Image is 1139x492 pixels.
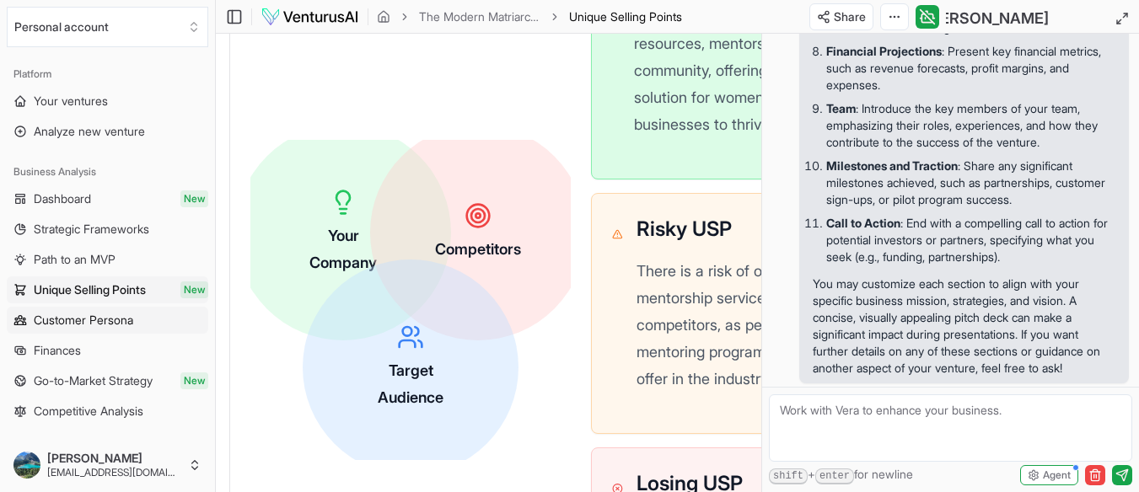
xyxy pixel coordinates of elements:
[826,158,958,173] strong: Milestones and Traction
[34,93,108,110] span: Your ventures
[7,158,208,185] div: Business Analysis
[826,44,942,58] strong: Financial Projections
[34,281,146,298] span: Unique Selling Points
[7,88,208,115] a: Your ventures
[309,227,377,271] span: Your Company
[769,466,913,484] span: + for newline
[180,190,208,207] span: New
[7,246,208,273] a: Path to an MVP
[34,123,145,140] span: Analyze new venture
[809,3,873,30] button: Share
[1020,465,1078,485] button: Agent
[7,61,208,88] div: Platform
[34,372,153,389] span: Go-to-Market Strategy
[852,7,1049,30] h2: Work with [PERSON_NAME]
[1043,468,1071,482] span: Agent
[769,468,808,484] kbd: shift
[826,215,1115,265] p: : End with a compelling call to action for potential investors or partners, specifying what you s...
[826,216,900,230] strong: Call to Action
[377,8,682,25] nav: breadcrumb
[7,307,208,334] a: Customer Persona
[7,337,208,364] a: Finances
[7,367,208,394] a: Go-to-Market StrategyNew
[34,221,149,238] span: Strategic Frameworks
[261,7,359,27] img: logo
[815,468,854,484] kbd: enter
[834,8,866,25] span: Share
[826,100,1115,151] p: : Introduce the key members of your team, emphasizing their roles, experiences, and how they cont...
[34,190,91,207] span: Dashboard
[813,275,1115,377] p: You may customize each section to align with your specific business mission, strategies, and visi...
[180,372,208,389] span: New
[826,158,1115,208] p: : Share any significant milestones achieved, such as partnerships, customer sign-ups, or pilot pr...
[7,398,208,425] a: Competitive Analysis
[47,451,181,466] span: [PERSON_NAME]
[7,276,208,303] a: Unique Selling PointsNew
[637,258,890,393] p: There is a risk of overlapping in mentorship services with competitors, as personalized mentoring...
[34,312,133,329] span: Customer Persona
[34,251,116,268] span: Path to an MVP
[7,445,208,485] button: [PERSON_NAME][EMAIL_ADDRESS][DOMAIN_NAME]
[637,214,890,244] h3: Risky USP
[569,9,682,24] span: Unique Selling Points
[7,216,208,243] a: Strategic Frameworks
[826,43,1115,94] p: : Present key financial metrics, such as revenue forecasts, profit margins, and expenses.
[435,240,521,258] span: Competitors
[826,101,856,115] strong: Team
[34,342,81,359] span: Finances
[34,403,143,420] span: Competitive Analysis
[180,281,208,298] span: New
[378,361,443,406] span: Target Audience
[47,466,181,479] span: [EMAIL_ADDRESS][DOMAIN_NAME]
[419,8,540,25] a: The Modern Matriarchy
[7,118,208,145] a: Analyze new venture
[569,8,682,25] span: Unique Selling Points
[7,185,208,212] a: DashboardNew
[13,452,40,479] img: ACg8ocKKisR3M9JTKe8m2KXlptEKaYuTUrmeo_OhKMt_nRidGOclFqVD=s96-c
[7,7,208,47] button: Select an organization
